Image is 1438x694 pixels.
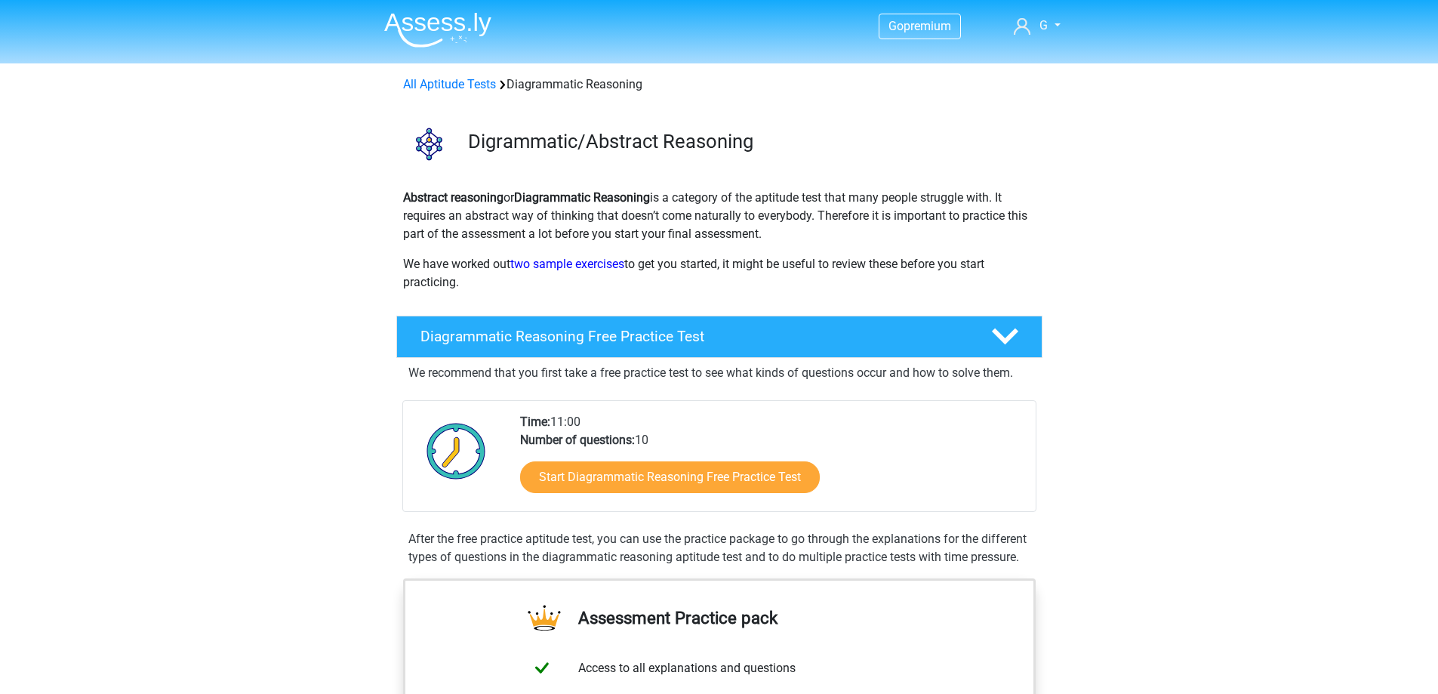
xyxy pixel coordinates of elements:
[1008,17,1066,35] a: G
[520,461,820,493] a: Start Diagrammatic Reasoning Free Practice Test
[418,413,494,489] img: Clock
[509,413,1035,511] div: 11:00 10
[520,433,635,447] b: Number of questions:
[402,530,1036,566] div: After the free practice aptitude test, you can use the practice package to go through the explana...
[879,16,960,36] a: Gopremium
[403,190,503,205] b: Abstract reasoning
[408,364,1030,382] p: We recommend that you first take a free practice test to see what kinds of questions occur and ho...
[403,77,496,91] a: All Aptitude Tests
[420,328,967,345] h4: Diagrammatic Reasoning Free Practice Test
[403,255,1036,291] p: We have worked out to get you started, it might be useful to review these before you start practi...
[514,190,650,205] b: Diagrammatic Reasoning
[390,316,1048,358] a: Diagrammatic Reasoning Free Practice Test
[1039,18,1048,32] span: G
[397,76,1042,94] div: Diagrammatic Reasoning
[520,415,550,429] b: Time:
[888,19,904,33] span: Go
[403,189,1036,243] p: or is a category of the aptitude test that many people struggle with. It requires an abstract way...
[384,12,491,48] img: Assessly
[397,112,461,176] img: diagrammatic reasoning
[510,257,624,271] a: two sample exercises
[468,130,1030,153] h3: Digrammatic/Abstract Reasoning
[904,19,951,33] span: premium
